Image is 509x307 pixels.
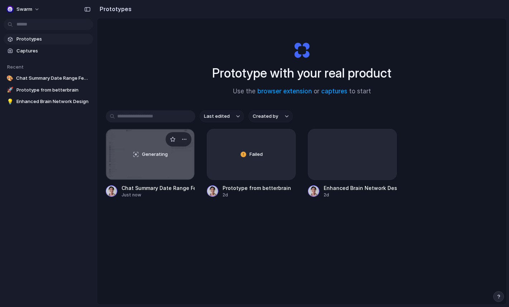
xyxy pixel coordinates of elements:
span: Created by [253,113,278,120]
span: Failed [249,151,263,158]
a: 💡Enhanced Brain Network Design [4,96,93,107]
button: Swarm [4,4,43,15]
a: captures [321,88,347,95]
a: 🚀Prototype from betterbrain [4,85,93,96]
span: Prototype from betterbrain [16,87,90,94]
h2: Prototypes [97,5,132,13]
span: Use the or to start [233,87,371,96]
span: Last edited [204,113,230,120]
a: FailedPrototype from betterbrain2d [207,129,296,198]
button: Created by [248,110,293,122]
span: Generating [142,151,168,158]
span: Swarm [16,6,32,13]
a: Enhanced Brain Network Design2d [308,129,397,198]
div: 💡 [6,98,14,105]
button: Last edited [200,110,244,122]
a: Captures [4,46,93,56]
div: Chat Summary Date Range Feature [122,184,195,192]
span: Prototypes [16,36,90,43]
a: Prototypes [4,34,93,45]
div: Just now [122,192,195,198]
span: Recent [7,64,24,70]
div: 2d [324,192,397,198]
a: Chat Summary Date Range FeatureGeneratingChat Summary Date Range FeatureJust now [106,129,195,198]
div: 2d [223,192,291,198]
a: 🎨Chat Summary Date Range Feature [4,73,93,84]
span: Enhanced Brain Network Design [16,98,90,105]
div: Enhanced Brain Network Design [324,184,397,192]
a: browser extension [257,88,312,95]
div: 🎨 [6,75,13,82]
span: Chat Summary Date Range Feature [16,75,90,82]
h1: Prototype with your real product [212,64,391,83]
span: Captures [16,47,90,55]
div: 🚀 [6,87,14,94]
div: Prototype from betterbrain [223,184,291,192]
